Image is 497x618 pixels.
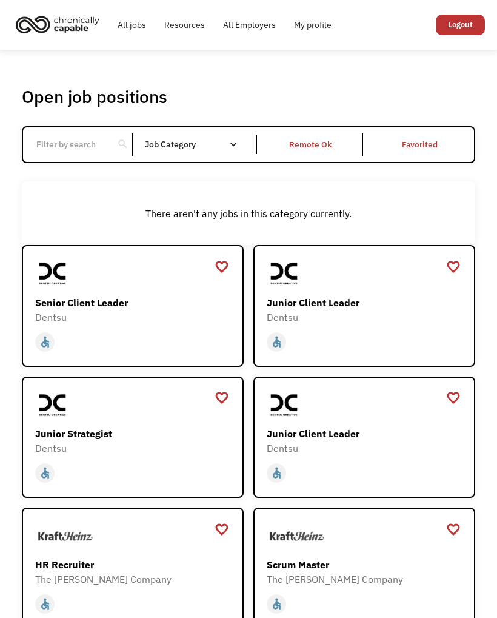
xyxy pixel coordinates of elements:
[12,11,103,38] img: Chronically Capable logo
[29,133,107,156] input: Filter by search
[267,390,302,420] img: Dentsu
[35,310,233,324] div: Dentsu
[22,86,167,107] h1: Open job positions
[12,11,108,38] a: home
[215,258,229,276] a: favorite_border
[257,127,365,162] a: Remote Ok
[35,557,233,572] div: HR Recruiter
[108,5,155,44] a: All jobs
[253,377,475,498] a: DentsuJunior Client LeaderDentsuaccessible
[35,521,96,551] img: The Kraft Heinz Company
[35,572,233,586] div: The [PERSON_NAME] Company
[267,441,465,455] div: Dentsu
[270,464,283,482] div: accessible
[215,389,229,407] a: favorite_border
[35,258,70,289] img: Dentsu
[117,135,128,153] div: search
[446,389,461,407] a: favorite_border
[267,310,465,324] div: Dentsu
[270,333,283,351] div: accessible
[436,15,485,35] a: Logout
[285,5,341,44] a: My profile
[289,137,332,152] div: Remote Ok
[365,127,474,162] a: Favorited
[446,258,461,276] a: favorite_border
[39,595,52,613] div: accessible
[145,140,250,149] div: Job Category
[446,520,461,539] a: favorite_border
[267,258,302,289] img: Dentsu
[35,295,233,310] div: Senior Client Leader
[270,595,283,613] div: accessible
[22,377,244,498] a: DentsuJunior StrategistDentsuaccessible
[22,126,475,163] form: Email Form
[35,426,233,441] div: Junior Strategist
[214,5,285,44] a: All Employers
[215,520,229,539] a: favorite_border
[28,206,469,221] div: There aren't any jobs in this category currently.
[267,426,465,441] div: Junior Client Leader
[35,441,233,455] div: Dentsu
[35,390,70,420] img: Dentsu
[155,5,214,44] a: Resources
[267,521,327,551] img: The Kraft Heinz Company
[267,557,465,572] div: Scrum Master
[39,333,52,351] div: accessible
[145,135,250,154] div: Job Category
[39,464,52,482] div: accessible
[267,572,465,586] div: The [PERSON_NAME] Company
[22,245,244,366] a: DentsuSenior Client LeaderDentsuaccessible
[267,295,465,310] div: Junior Client Leader
[253,245,475,366] a: DentsuJunior Client LeaderDentsuaccessible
